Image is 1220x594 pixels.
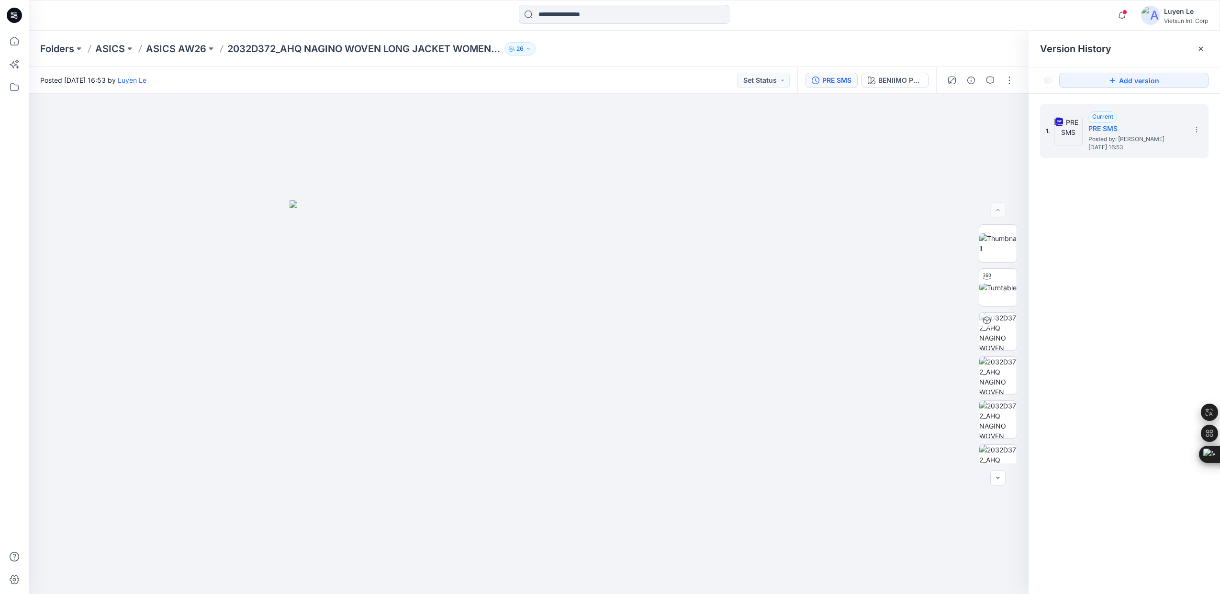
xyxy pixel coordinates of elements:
img: Thumbnail [979,233,1017,253]
button: BENIIMO PURPLE_500 [862,73,929,88]
img: avatar [1141,6,1160,25]
button: Show Hidden Versions [1040,73,1055,88]
img: 2032D372_AHQ NAGINO WOVEN LONG JACKET WOMEN WESTERN_AW26_PRE SMS_BENIIMO PURPLE_500_Front [979,357,1017,394]
img: 2032D372_AHQ NAGINO WOVEN LONG JACKET WOMEN WESTERN_AW26_PRE SMS BENIIMO PURPLE_500 [979,313,1017,350]
img: eyJhbGciOiJIUzI1NiIsImtpZCI6IjAiLCJzbHQiOiJzZXMiLCJ0eXAiOiJKV1QifQ.eyJkYXRhIjp7InR5cGUiOiJzdG9yYW... [290,200,768,594]
img: 2032D372_AHQ NAGINO WOVEN LONG JACKET WOMEN WESTERN_AW26_PRE SMS_BENIIMO PURPLE_500_Left [979,401,1017,438]
button: 26 [504,42,536,55]
button: Add version [1059,73,1209,88]
a: ASICS AW26 [146,42,206,55]
a: ASICS [95,42,125,55]
span: Posted [DATE] 16:53 by [40,75,146,85]
button: Close [1197,45,1205,53]
button: PRE SMS [806,73,858,88]
div: Vietsun Int. Corp [1164,17,1208,24]
img: 2032D372_AHQ NAGINO WOVEN LONG JACKET WOMEN WESTERN_AW26_PRE SMS_BENIIMO PURPLE_500_Back [979,445,1017,482]
div: PRE SMS [822,75,851,86]
h5: PRE SMS [1088,123,1184,134]
button: Details [963,73,979,88]
div: BENIIMO PURPLE_500 [878,75,922,86]
span: Posted by: Luyen Le [1088,134,1184,144]
span: [DATE] 16:53 [1088,144,1184,151]
span: Current [1092,113,1113,120]
p: 2032D372_AHQ NAGINO WOVEN LONG JACKET WOMEN WESTERN_AW26 [227,42,501,55]
img: Turntable [979,283,1017,293]
span: Version History [1040,43,1111,55]
a: Luyen Le [118,76,146,84]
span: 1. [1046,127,1050,135]
img: PRE SMS [1054,117,1083,145]
a: Folders [40,42,74,55]
div: Luyen Le [1164,6,1208,17]
p: 26 [516,44,524,54]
